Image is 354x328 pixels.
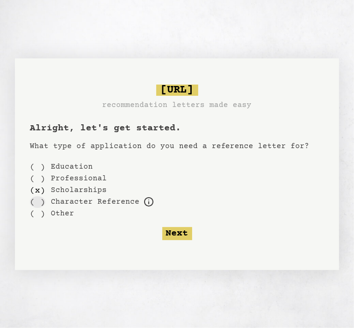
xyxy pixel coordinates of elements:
div: ( ) [30,173,45,185]
label: Professional [51,173,107,184]
button: Next [162,227,192,240]
p: What type of application do you need a reference letter for? [30,141,325,152]
label: Other [51,208,74,219]
label: Education [51,161,93,172]
div: ( ) [30,196,45,208]
label: For example, loans, housing applications, parole, professional certification, etc. [51,196,139,207]
div: ( ) [30,161,45,173]
h3: recommendation letters made easy [103,100,252,111]
div: ( ) [30,208,45,220]
span: [URL] [156,85,198,96]
div: ( x ) [30,185,45,196]
h1: Alright, let's get started. [30,122,325,135]
label: Scholarships [51,185,107,196]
